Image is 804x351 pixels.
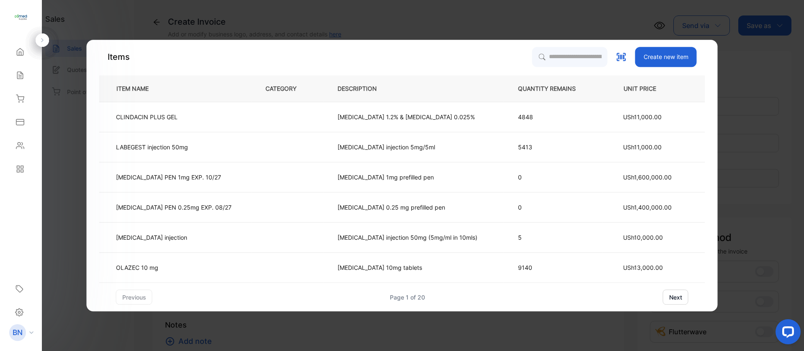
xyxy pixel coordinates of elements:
p: QUANTITY REMAINS [518,84,589,93]
span: USh11,000.00 [623,143,662,151]
p: UNIT PRICE [617,84,691,93]
p: 9140 [518,263,589,272]
p: [MEDICAL_DATA] 10mg tablets [338,263,422,272]
button: Create new item [635,47,697,67]
div: Page 1 of 20 [390,293,425,302]
p: 4848 [518,113,589,121]
button: previous [116,290,152,305]
p: [MEDICAL_DATA] injection 50mg (5mg/ml in 10mls) [338,233,477,242]
p: Items [108,51,130,63]
span: USh10,000.00 [623,234,663,241]
p: 0 [518,173,589,182]
button: next [663,290,688,305]
span: USh1,400,000.00 [623,204,672,211]
p: [MEDICAL_DATA] PEN 1mg EXP. 10/27 [116,173,221,182]
p: [MEDICAL_DATA] 0.25 mg prefilled pen [338,203,445,212]
p: CATEGORY [265,84,310,93]
p: LABEGEST injection 50mg [116,143,188,151]
p: ITEM NAME [113,84,162,93]
iframe: LiveChat chat widget [769,316,804,351]
span: USh11,000.00 [623,113,662,120]
p: [MEDICAL_DATA] PEN 0.25mg EXP. 08/27 [116,203,232,212]
img: logo [15,11,27,23]
p: [MEDICAL_DATA] 1.2% & [MEDICAL_DATA] 0.025% [338,113,475,121]
p: [MEDICAL_DATA] injection 5mg/5ml [338,143,435,151]
p: CLINDACIN PLUS GEL [116,113,178,121]
p: 5 [518,233,589,242]
p: BN [13,327,23,338]
span: USh13,000.00 [623,264,663,271]
p: DESCRIPTION [338,84,390,93]
span: USh1,600,000.00 [623,174,672,181]
p: 0 [518,203,589,212]
p: 5413 [518,143,589,151]
p: [MEDICAL_DATA] injection [116,233,187,242]
p: OLAZEC 10 mg [116,263,163,272]
p: [MEDICAL_DATA] 1mg prefilled pen [338,173,434,182]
